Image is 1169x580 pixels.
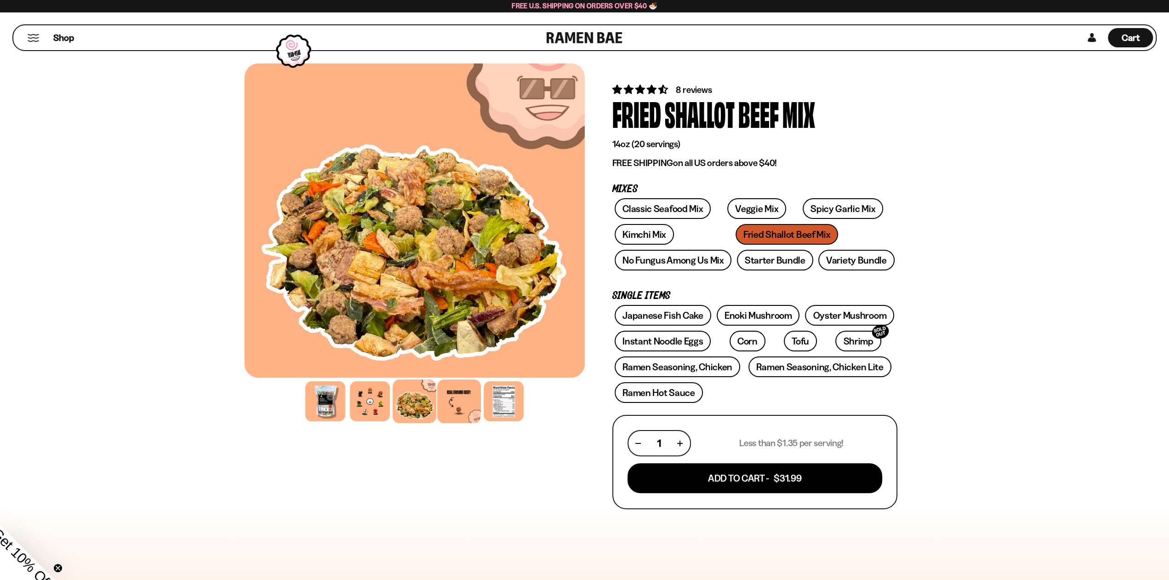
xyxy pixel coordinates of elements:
span: Free U.S. Shipping on Orders over $40 🍜 [512,1,657,10]
span: Cart [1122,32,1140,43]
span: 1 [657,437,661,449]
p: on all US orders above $40! [612,157,897,169]
strong: FREE SHIPPING [612,157,673,168]
a: Instant Noodle Eggs [615,331,711,351]
a: Corn [730,331,765,351]
p: 14oz (20 servings) [612,138,897,150]
button: Add To Cart - $31.99 [627,463,882,493]
a: Ramen Hot Sauce [615,382,703,403]
a: Variety Bundle [818,250,895,270]
p: Single Items [612,292,897,300]
a: Tofu [784,331,817,351]
button: Close teaser [53,563,63,573]
a: ShrimpSOLD OUT [835,331,881,351]
div: SOLD OUT [870,323,890,341]
a: Oyster Mushroom [805,305,894,326]
a: Enoki Mushroom [717,305,800,326]
a: Classic Seafood Mix [615,198,711,219]
div: Beef [738,96,779,131]
a: Starter Bundle [737,250,813,270]
p: Mixes [612,185,897,194]
a: Japanese Fish Cake [615,305,711,326]
a: Kimchi Mix [615,224,674,245]
a: Veggie Mix [727,198,786,219]
button: Mobile Menu Trigger [27,34,40,42]
span: 8 reviews [676,84,712,95]
span: 4.62 stars [612,84,670,95]
span: Shop [53,32,74,44]
a: Cart [1108,25,1153,50]
a: Spicy Garlic Mix [803,198,883,219]
p: Less than $1.35 per serving! [739,437,844,449]
div: Shallot [665,96,735,131]
div: Fried [612,96,661,131]
a: Shop [53,28,74,47]
a: No Fungus Among Us Mix [615,250,731,270]
a: Ramen Seasoning, Chicken Lite [748,356,891,377]
a: Ramen Seasoning, Chicken [615,356,740,377]
div: Mix [782,96,815,131]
